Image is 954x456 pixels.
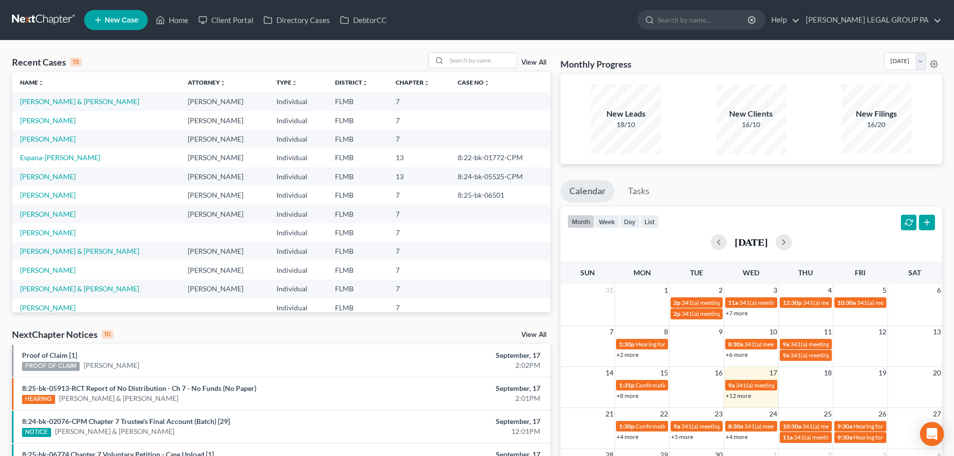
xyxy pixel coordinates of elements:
span: 17 [768,367,778,379]
td: [PERSON_NAME] [180,149,268,167]
span: 6 [936,284,942,296]
span: 27 [932,408,942,420]
td: FLMB [327,186,388,204]
span: 19 [877,367,887,379]
td: Individual [268,111,327,130]
span: 7 [608,326,614,338]
span: 1:35p [619,381,634,389]
td: 7 [388,205,450,223]
span: 1 [663,284,669,296]
td: 7 [388,186,450,204]
i: unfold_more [424,80,430,86]
span: Confirmation Hearing for [PERSON_NAME] & [PERSON_NAME] [635,381,803,389]
input: Search by name... [447,53,517,68]
h3: Monthly Progress [560,58,631,70]
span: 26 [877,408,887,420]
span: 9:30a [837,422,852,430]
span: 341(a) meeting for [PERSON_NAME] [790,351,887,359]
a: Home [151,11,193,29]
td: [PERSON_NAME] [180,111,268,130]
td: [PERSON_NAME] [180,186,268,204]
h2: [DATE] [735,237,768,247]
td: 7 [388,298,450,317]
a: Calendar [560,180,614,202]
td: 7 [388,111,450,130]
a: 8:25-bk-05913-RCT Report of No Distribution - Ch 7 - No Funds (No Paper) [22,384,256,392]
span: New Case [105,17,138,24]
span: 12 [877,326,887,338]
span: 21 [604,408,614,420]
div: NOTICE [22,428,51,437]
td: FLMB [327,205,388,223]
a: +7 more [726,309,748,317]
td: Individual [268,261,327,279]
span: 3 [772,284,778,296]
span: 8:30a [728,422,743,430]
a: View All [521,331,546,338]
span: 341(a) meeting for [PERSON_NAME] [802,422,899,430]
td: FLMB [327,261,388,279]
span: 10:30a [783,422,801,430]
span: Hearing for [PERSON_NAME] [635,340,714,348]
span: 11 [823,326,833,338]
span: 5 [881,284,887,296]
span: 1:30p [619,340,634,348]
td: FLMB [327,298,388,317]
a: Client Portal [193,11,258,29]
span: 11a [783,433,793,441]
span: 20 [932,367,942,379]
span: Sat [908,268,921,277]
span: 31 [604,284,614,296]
td: 7 [388,223,450,242]
div: 15 [70,58,82,67]
span: 8 [663,326,669,338]
span: 341(a) meeting for [PERSON_NAME] [744,422,841,430]
td: FLMB [327,223,388,242]
a: Nameunfold_more [20,79,44,86]
span: 25 [823,408,833,420]
span: 341(a) meeting for [PERSON_NAME] [794,433,890,441]
span: 341(a) meeting for [PERSON_NAME] [803,299,899,306]
a: Attorneyunfold_more [188,79,226,86]
td: FLMB [327,92,388,111]
td: 13 [388,167,450,186]
span: 341(a) meeting for [PERSON_NAME] & [PERSON_NAME] [682,310,831,317]
div: 2:01PM [374,393,540,403]
i: unfold_more [484,80,490,86]
td: [PERSON_NAME] [180,280,268,298]
button: month [567,215,594,228]
a: [PERSON_NAME] [20,210,76,218]
a: +6 more [726,351,748,358]
td: Individual [268,280,327,298]
td: 7 [388,130,450,148]
div: 2:02PM [374,360,540,370]
div: 16/10 [716,120,786,130]
td: Individual [268,149,327,167]
span: Fri [855,268,865,277]
span: 11a [728,299,738,306]
td: FLMB [327,111,388,130]
span: 9a [783,351,789,359]
td: [PERSON_NAME] [180,130,268,148]
td: Individual [268,298,327,317]
input: Search by name... [658,11,749,29]
span: 341(a) meeting for [PERSON_NAME] [790,340,887,348]
td: Individual [268,167,327,186]
div: PROOF OF CLAIM [22,362,80,371]
td: 8:25-bk-06501 [450,186,550,204]
span: 341(a) meeting for [PERSON_NAME] & [PERSON_NAME] [739,299,889,306]
td: Individual [268,186,327,204]
div: September, 17 [374,416,540,426]
span: Tue [690,268,703,277]
span: 22 [659,408,669,420]
a: +8 more [616,392,639,399]
span: 16 [714,367,724,379]
a: Proof of Claim [1] [22,351,77,359]
a: Typeunfold_more [276,79,297,86]
a: [PERSON_NAME] & [PERSON_NAME] [55,426,174,436]
a: Espana-[PERSON_NAME] [20,153,100,162]
span: Thu [798,268,813,277]
button: week [594,215,619,228]
a: [PERSON_NAME] [20,135,76,143]
td: Individual [268,92,327,111]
